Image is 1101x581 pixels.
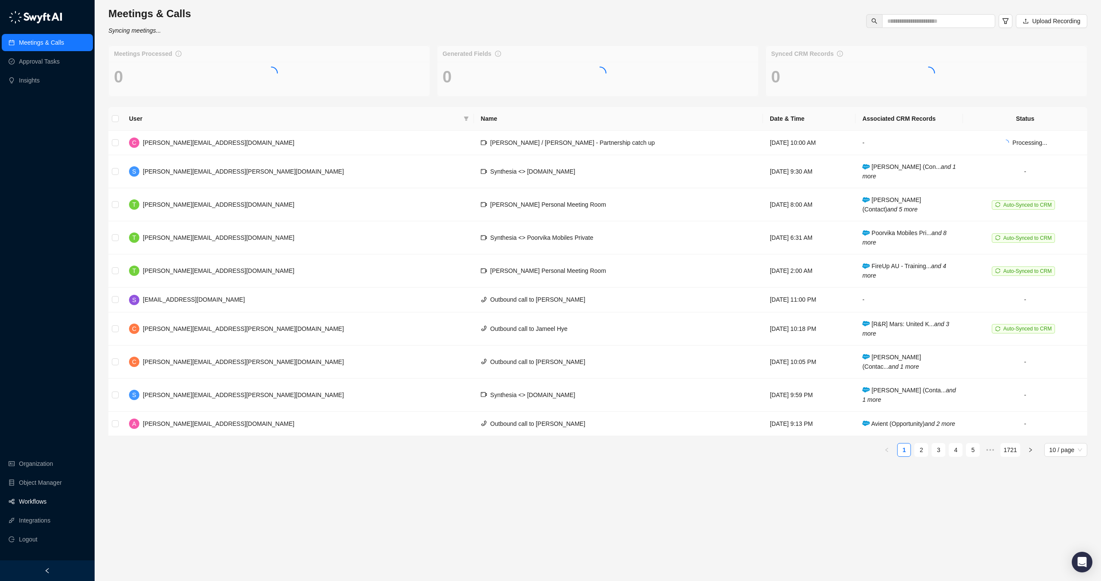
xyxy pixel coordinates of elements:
[19,493,46,510] a: Workflows
[915,443,928,456] a: 2
[983,443,997,457] li: Next 5 Pages
[1002,139,1010,147] span: loading
[490,420,585,427] span: Outbound call to [PERSON_NAME]
[963,412,1087,436] td: -
[474,107,763,131] th: Name
[143,168,344,175] span: [PERSON_NAME][EMAIL_ADDRESS][PERSON_NAME][DOMAIN_NAME]
[132,295,136,305] span: S
[963,287,1087,312] td: -
[143,234,294,241] span: [PERSON_NAME][EMAIL_ADDRESS][DOMAIN_NAME]
[983,443,997,457] span: •••
[143,267,294,274] span: [PERSON_NAME][EMAIL_ADDRESS][DOMAIN_NAME]
[763,155,855,188] td: [DATE] 9:30 AM
[1044,443,1087,457] div: Page Size
[966,443,980,457] li: 5
[19,53,60,70] a: Approval Tasks
[862,263,946,279] span: FireUp AU - Training...
[143,358,344,365] span: [PERSON_NAME][EMAIL_ADDRESS][PERSON_NAME][DOMAIN_NAME]
[862,387,956,403] i: and 1 more
[763,107,855,131] th: Date & Time
[143,296,245,303] span: [EMAIL_ADDRESS][DOMAIN_NAME]
[490,325,568,332] span: Outbound call to Jameel Hye
[132,200,136,209] span: T
[129,114,460,123] span: User
[490,391,575,398] span: Synthesia <> [DOMAIN_NAME]
[132,390,136,400] span: S
[1002,18,1009,24] span: filter
[263,65,280,82] span: loading
[763,254,855,287] td: [DATE] 2:00 AM
[1023,18,1029,24] span: upload
[143,325,344,332] span: [PERSON_NAME][EMAIL_ADDRESS][PERSON_NAME][DOMAIN_NAME]
[19,512,50,529] a: Integrations
[591,65,609,82] span: loading
[490,358,585,365] span: Outbound call to [PERSON_NAME]
[132,419,136,428] span: A
[1003,326,1052,332] span: Auto-Synced to CRM
[19,474,62,491] a: Object Manager
[963,107,1087,131] th: Status
[490,267,606,274] span: [PERSON_NAME] Personal Meeting Room
[108,7,191,21] h3: Meetings & Calls
[108,27,161,34] i: Syncing meetings...
[143,391,344,398] span: [PERSON_NAME][EMAIL_ADDRESS][PERSON_NAME][DOMAIN_NAME]
[855,131,963,155] td: -
[481,325,487,331] span: phone
[1003,268,1052,274] span: Auto-Synced to CRM
[464,116,469,121] span: filter
[862,354,921,370] span: [PERSON_NAME] (Contac...
[1028,447,1033,453] span: right
[963,155,1087,188] td: -
[481,140,487,146] span: video-camera
[143,201,294,208] span: [PERSON_NAME][EMAIL_ADDRESS][DOMAIN_NAME]
[880,443,894,457] li: Previous Page
[1049,443,1082,456] span: 10 / page
[763,379,855,412] td: [DATE] 9:59 PM
[862,163,956,180] span: [PERSON_NAME] (Con...
[871,18,877,24] span: search
[1024,443,1037,457] button: right
[884,447,889,453] span: left
[481,168,487,174] span: video-camera
[481,391,487,398] span: video-camera
[490,168,575,175] span: Synthesia <> [DOMAIN_NAME]
[914,443,928,457] li: 2
[763,412,855,436] td: [DATE] 9:13 PM
[132,324,136,333] span: C
[887,206,918,213] i: and 5 more
[963,379,1087,412] td: -
[995,235,1000,240] span: sync
[1003,202,1052,208] span: Auto-Synced to CRM
[1024,443,1037,457] li: Next Page
[132,167,136,176] span: S
[132,266,136,275] span: T
[880,443,894,457] button: left
[143,139,294,146] span: [PERSON_NAME][EMAIL_ADDRESS][DOMAIN_NAME]
[763,346,855,379] td: [DATE] 10:05 PM
[995,268,1000,273] span: sync
[132,233,136,242] span: T
[949,443,962,456] a: 4
[862,420,955,427] span: Avient (Opportunity)
[481,202,487,208] span: video-camera
[1072,552,1092,572] div: Open Intercom Messenger
[19,72,40,89] a: Insights
[1001,443,1019,456] a: 1721
[920,65,937,82] span: loading
[889,363,919,370] i: and 1 more
[925,420,955,427] i: and 2 more
[19,34,64,51] a: Meetings & Calls
[132,357,136,367] span: C
[862,196,921,213] span: [PERSON_NAME] (Contact)
[1032,16,1080,26] span: Upload Recording
[19,455,53,472] a: Organization
[963,346,1087,379] td: -
[1016,14,1087,28] button: Upload Recording
[862,229,947,246] i: and 8 more
[44,568,50,574] span: left
[995,202,1000,207] span: sync
[763,287,855,312] td: [DATE] 11:00 PM
[9,11,62,24] img: logo-05li4sbe.png
[763,221,855,254] td: [DATE] 6:31 AM
[1003,235,1052,241] span: Auto-Synced to CRM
